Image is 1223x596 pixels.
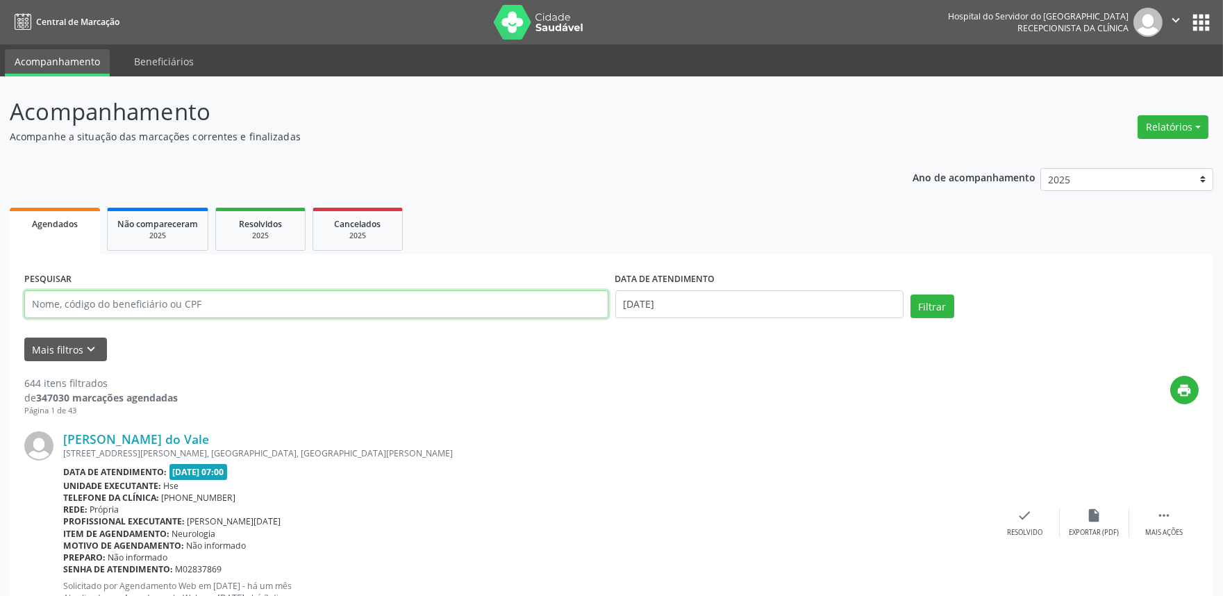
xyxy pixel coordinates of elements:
a: [PERSON_NAME] do Vale [63,431,209,447]
img: img [24,431,53,461]
button: print [1170,376,1199,404]
button: apps [1189,10,1213,35]
button:  [1163,8,1189,37]
span: Resolvidos [239,218,282,230]
div: 2025 [226,231,295,241]
b: Profissional executante: [63,515,185,527]
span: Não informado [108,552,168,563]
b: Data de atendimento: [63,466,167,478]
i: insert_drive_file [1087,508,1102,523]
b: Telefone da clínica: [63,492,159,504]
div: [STREET_ADDRESS][PERSON_NAME], [GEOGRAPHIC_DATA], [GEOGRAPHIC_DATA][PERSON_NAME] [63,447,990,459]
div: Página 1 de 43 [24,405,178,417]
div: 2025 [323,231,392,241]
div: 2025 [117,231,198,241]
span: Hse [164,480,179,492]
span: Cancelados [335,218,381,230]
div: 644 itens filtrados [24,376,178,390]
span: [PHONE_NUMBER] [162,492,236,504]
b: Unidade executante: [63,480,161,492]
p: Acompanhamento [10,94,852,129]
a: Beneficiários [124,49,203,74]
span: M02837869 [176,563,222,575]
p: Ano de acompanhamento [913,168,1035,185]
p: Acompanhe a situação das marcações correntes e finalizadas [10,129,852,144]
b: Motivo de agendamento: [63,540,184,552]
div: de [24,390,178,405]
i: print [1177,383,1192,398]
img: img [1133,8,1163,37]
button: Mais filtroskeyboard_arrow_down [24,338,107,362]
b: Item de agendamento: [63,528,169,540]
span: Agendados [32,218,78,230]
div: Mais ações [1145,528,1183,538]
span: Não compareceram [117,218,198,230]
button: Filtrar [910,295,954,318]
input: Nome, código do beneficiário ou CPF [24,290,608,318]
div: Exportar (PDF) [1070,528,1120,538]
span: Recepcionista da clínica [1017,22,1129,34]
b: Preparo: [63,552,106,563]
div: Resolvido [1007,528,1042,538]
span: Central de Marcação [36,16,119,28]
button: Relatórios [1138,115,1208,139]
i: keyboard_arrow_down [84,342,99,357]
span: [PERSON_NAME][DATE] [188,515,281,527]
a: Central de Marcação [10,10,119,33]
span: [DATE] 07:00 [169,464,228,480]
div: Hospital do Servidor do [GEOGRAPHIC_DATA] [948,10,1129,22]
i:  [1168,13,1183,28]
b: Rede: [63,504,88,515]
label: DATA DE ATENDIMENTO [615,269,715,290]
strong: 347030 marcações agendadas [36,391,178,404]
i:  [1156,508,1172,523]
input: Selecione um intervalo [615,290,904,318]
b: Senha de atendimento: [63,563,173,575]
span: Própria [90,504,119,515]
label: PESQUISAR [24,269,72,290]
a: Acompanhamento [5,49,110,76]
i: check [1017,508,1033,523]
span: Não informado [187,540,247,552]
span: Neurologia [172,528,216,540]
